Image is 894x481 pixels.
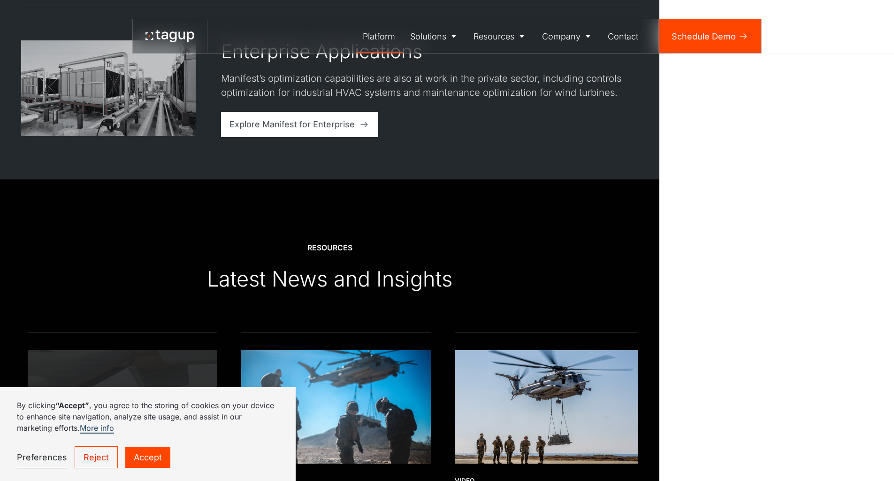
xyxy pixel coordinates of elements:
[125,447,170,468] a: Accept
[80,423,114,434] a: More info
[307,243,352,253] div: RESOURCES
[356,19,403,53] a: Platform
[221,112,378,137] a: Explore Manifest for Enterprise
[221,71,638,99] div: Manifest’s optimization capabilities are also at work in the private sector, including controls o...
[363,30,395,43] div: Platform
[229,118,355,131] div: Explore Manifest for Enterprise
[241,350,431,464] img: landing support specialists insert and extract assets in terrain, photo by Sgt. Conner Robbins
[601,19,646,53] a: Contact
[55,401,89,410] strong: “Accept”
[659,19,761,53] a: Schedule Demo
[4,14,146,86] iframe: profile
[17,400,279,434] p: By clicking , you agree to the storing of cookies on your device to enhance site navigation, anal...
[410,30,446,43] div: Solutions
[207,266,452,292] div: Latest News and Insights
[608,30,638,43] div: Contact
[672,30,736,43] div: Schedule Demo
[535,19,601,53] a: Company
[17,447,67,468] a: Preferences
[28,350,217,464] img: U.S. Marine Corps Medical Logistics Unit Renews Contract for Tagup’s AI-Powered Logistics Platfor...
[542,30,581,43] div: Company
[474,30,514,43] div: Resources
[403,19,466,53] a: Solutions
[466,19,535,53] a: Resources
[75,446,118,468] a: Reject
